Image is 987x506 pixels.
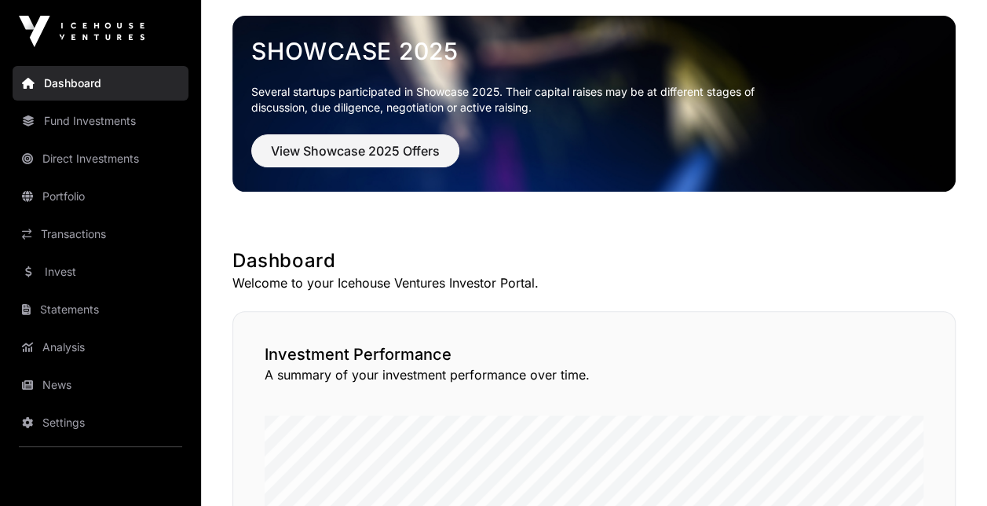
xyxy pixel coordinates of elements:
p: Welcome to your Icehouse Ventures Investor Portal. [232,273,956,292]
a: View Showcase 2025 Offers [251,150,459,166]
img: Showcase 2025 [232,16,956,192]
a: News [13,368,188,402]
p: Several startups participated in Showcase 2025. Their capital raises may be at different stages o... [251,84,779,115]
a: Fund Investments [13,104,188,138]
a: Statements [13,292,188,327]
iframe: Chat Widget [908,431,987,506]
a: Dashboard [13,66,188,101]
span: View Showcase 2025 Offers [271,141,440,160]
a: Analysis [13,330,188,365]
h1: Dashboard [232,248,956,273]
a: Settings [13,405,188,440]
a: Direct Investments [13,141,188,176]
img: Icehouse Ventures Logo [19,16,144,47]
a: Transactions [13,217,188,251]
h2: Investment Performance [265,343,923,365]
a: Portfolio [13,179,188,214]
a: Showcase 2025 [251,37,937,65]
button: View Showcase 2025 Offers [251,134,459,167]
a: Invest [13,255,188,289]
p: A summary of your investment performance over time. [265,365,923,384]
